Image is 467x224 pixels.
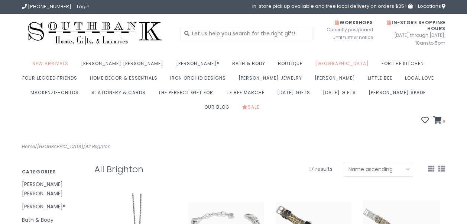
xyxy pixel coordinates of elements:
[22,169,83,174] h3: Categories
[315,58,373,73] a: [GEOGRAPHIC_DATA]
[227,87,268,102] a: Le Bee Marché
[278,58,306,73] a: Boutique
[232,58,269,73] a: Bath & Body
[91,87,149,102] a: Stationery & Cards
[181,27,312,40] input: Let us help you search for the right gift!
[176,58,223,73] a: [PERSON_NAME]®
[37,143,83,150] a: [GEOGRAPHIC_DATA]
[442,118,445,124] span: 0
[239,73,306,87] a: [PERSON_NAME] Jewelry
[384,31,445,47] span: [DATE] through [DATE]: 10am to 5pm
[204,102,233,116] a: Our Blog
[387,19,445,32] span: In-Store Shopping Hours
[277,87,314,102] a: [DATE] Gifts
[22,202,83,211] a: [PERSON_NAME]®
[77,3,90,10] a: Login
[242,102,263,116] a: Sale
[90,73,161,87] a: Home Decor & Essentials
[315,73,359,87] a: [PERSON_NAME]
[382,58,428,73] a: For the Kitchen
[415,4,445,9] a: Locations
[170,73,230,87] a: Iron Orchid Designs
[22,3,71,10] a: [PHONE_NUMBER]
[405,73,438,87] a: Local Love
[22,180,83,198] a: [PERSON_NAME] [PERSON_NAME]
[85,143,111,150] a: All Brighton
[252,4,412,9] span: in-store pick up available and free local delivery on orders $25+
[433,117,445,125] a: 0
[28,3,71,10] span: [PHONE_NUMBER]
[32,58,72,73] a: New Arrivals
[22,143,35,150] a: Home
[418,3,445,10] span: Locations
[323,87,360,102] a: [DATE] Gifts
[369,87,429,102] a: [PERSON_NAME] Spade
[335,19,373,26] span: Workshops
[81,58,167,73] a: [PERSON_NAME] [PERSON_NAME]
[158,87,218,102] a: The perfect gift for:
[30,87,82,102] a: MacKenzie-Childs
[22,19,168,47] img: Southbank Gift Company -- Home, Gifts, and Luxuries
[94,164,251,174] h1: All Brighton
[317,26,373,41] span: Currently postponed until further notice
[309,165,333,173] span: 17 results
[22,73,81,87] a: Four Legged Friends
[16,143,234,151] div: / /
[368,73,396,87] a: Little Bee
